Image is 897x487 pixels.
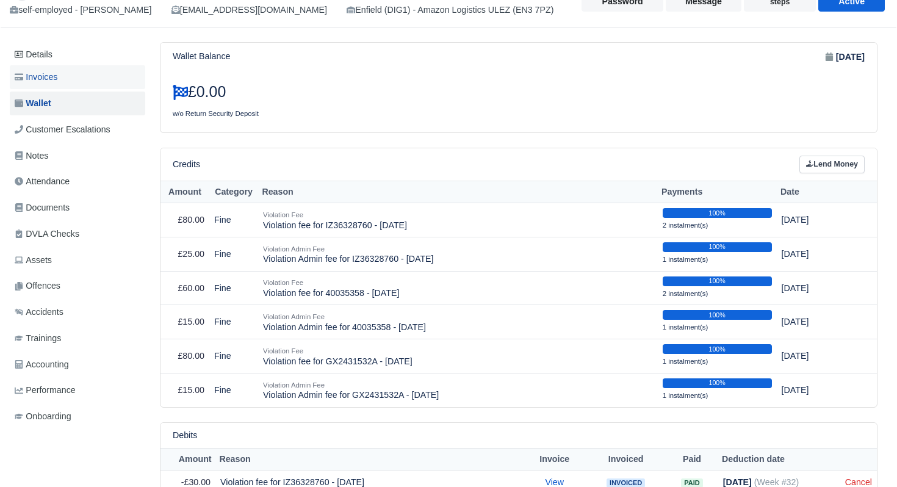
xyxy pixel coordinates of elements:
th: Invoiced [586,448,666,471]
th: Payments [658,181,777,203]
a: Accidents [10,300,145,324]
h6: Wallet Balance [173,51,230,62]
a: Attendance [10,170,145,193]
h3: £0.00 [173,83,510,101]
th: Deduction date [718,448,840,471]
td: [DATE] [777,271,856,305]
th: Amount [160,448,215,471]
th: Invoice [524,448,586,471]
td: Violation fee for IZ36328760 - [DATE] [258,203,658,237]
td: Fine [209,339,258,373]
td: [DATE] [777,203,856,237]
td: Fine [209,203,258,237]
a: Lend Money [799,156,865,173]
a: View [545,477,564,487]
td: £25.00 [160,237,209,271]
div: 100% [663,208,772,218]
span: Wallet [15,96,51,110]
span: Trainings [15,331,61,345]
td: [DATE] [777,339,856,373]
div: 100% [663,344,772,354]
small: 1 instalment(s) [663,256,708,263]
a: Details [10,43,145,66]
div: 100% [663,310,772,320]
td: Fine [209,305,258,339]
td: [DATE] [777,373,856,407]
small: Violation Admin Fee [263,381,325,389]
td: Violation fee for GX2431532A - [DATE] [258,339,658,373]
small: Violation Fee [263,211,303,218]
div: self-employed - [PERSON_NAME] [10,3,152,17]
iframe: Chat Widget [836,428,897,487]
span: DVLA Checks [15,227,79,241]
td: Violation Admin fee for GX2431532A - [DATE] [258,373,658,407]
th: Category [209,181,258,203]
small: 1 instalment(s) [663,323,708,331]
td: [DATE] [777,237,856,271]
a: Offences [10,274,145,298]
td: Violation Admin fee for IZ36328760 - [DATE] [258,237,658,271]
a: Performance [10,378,145,402]
span: -£30.00 [181,477,211,487]
small: Violation Fee [263,279,303,286]
th: Paid [666,448,718,471]
div: [EMAIL_ADDRESS][DOMAIN_NAME] [171,3,327,17]
h6: Debits [173,430,197,441]
td: Fine [209,271,258,305]
td: £80.00 [160,203,209,237]
a: Accounting [10,353,145,377]
h6: Credits [173,159,200,170]
td: Fine [209,237,258,271]
a: Assets [10,248,145,272]
td: Fine [209,373,258,407]
small: 1 instalment(s) [663,358,708,365]
span: Accidents [15,305,63,319]
span: (Week #32) [754,477,799,487]
span: Accounting [15,358,69,372]
a: Customer Escalations [10,118,145,142]
td: Violation fee for 40035358 - [DATE] [258,271,658,305]
div: 100% [663,378,772,388]
span: Onboarding [15,409,71,424]
div: Enfield (DIG1) - Amazon Logistics ULEZ (EN3 7PZ) [347,3,553,17]
small: 2 instalment(s) [663,222,708,229]
td: £80.00 [160,339,209,373]
span: Attendance [15,175,70,189]
a: Wallet [10,92,145,115]
td: £60.00 [160,271,209,305]
td: £15.00 [160,373,209,407]
a: Onboarding [10,405,145,428]
span: Invoices [15,70,57,84]
th: Date [777,181,856,203]
small: w/o Return Security Deposit [173,110,259,117]
small: Violation Admin Fee [263,313,325,320]
span: Performance [15,383,76,397]
td: £15.00 [160,305,209,339]
strong: [DATE] [723,477,752,487]
td: [DATE] [777,305,856,339]
a: DVLA Checks [10,222,145,246]
th: Reason [215,448,524,471]
a: Documents [10,196,145,220]
th: Amount [160,181,209,203]
small: 1 instalment(s) [663,392,708,399]
span: Offences [15,279,60,293]
span: Documents [15,201,70,215]
span: Customer Escalations [15,123,110,137]
strong: [DATE] [836,50,865,64]
div: 100% [663,242,772,252]
small: Violation Fee [263,347,303,355]
td: Violation Admin fee for 40035358 - [DATE] [258,305,658,339]
span: Notes [15,149,48,163]
th: Reason [258,181,658,203]
small: 2 instalment(s) [663,290,708,297]
a: Invoices [10,65,145,89]
div: 100% [663,276,772,286]
a: Notes [10,144,145,168]
span: Assets [15,253,52,267]
a: Trainings [10,326,145,350]
small: Violation Admin Fee [263,245,325,253]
